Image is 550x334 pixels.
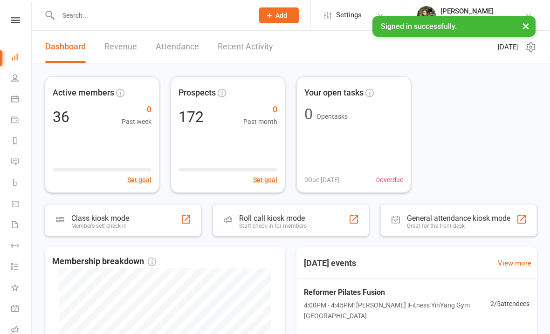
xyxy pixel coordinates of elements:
[52,255,156,268] span: Membership breakdown
[122,103,151,116] span: 0
[239,214,307,223] div: Roll call kiosk mode
[417,6,436,25] img: thumb_image1684727916.png
[11,299,32,320] a: General attendance kiosk mode
[376,175,403,185] span: 0 overdue
[490,299,529,309] span: 2 / 5 attendees
[440,15,525,24] div: Fitness YinYang Charlestown
[296,255,364,272] h3: [DATE] events
[253,175,277,185] button: Set goal
[218,31,273,63] a: Recent Activity
[440,7,525,15] div: [PERSON_NAME]
[304,300,490,321] span: 4:00PM - 4:45PM | [PERSON_NAME] | Fitness YinYang Gym [GEOGRAPHIC_DATA]
[243,103,277,116] span: 0
[55,9,247,22] input: Search...
[11,110,32,131] a: Payments
[407,223,510,229] div: Great for the front desk
[11,131,32,152] a: Reports
[407,214,510,223] div: General attendance kiosk mode
[243,116,277,127] span: Past month
[11,48,32,68] a: Dashboard
[304,175,340,185] span: 0 Due [DATE]
[517,16,534,36] button: ×
[71,214,129,223] div: Class kiosk mode
[156,31,199,63] a: Attendance
[45,31,86,63] a: Dashboard
[179,109,204,124] div: 172
[104,31,137,63] a: Revenue
[498,41,519,53] span: [DATE]
[304,107,313,122] div: 0
[53,86,114,100] span: Active members
[381,22,457,31] span: Signed in successfully.
[11,68,32,89] a: People
[259,7,299,23] button: Add
[275,12,287,19] span: Add
[304,86,364,100] span: Your open tasks
[127,175,151,185] button: Set goal
[71,223,129,229] div: Members self check-in
[239,223,307,229] div: Staff check-in for members
[498,258,531,269] a: View more
[11,194,32,215] a: Product Sales
[316,113,348,120] span: Open tasks
[53,109,69,124] div: 36
[179,86,216,100] span: Prospects
[11,278,32,299] a: What's New
[304,286,490,299] span: Reformer Pilates Fusion
[336,5,362,26] span: Settings
[122,116,151,127] span: Past week
[11,89,32,110] a: Calendar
